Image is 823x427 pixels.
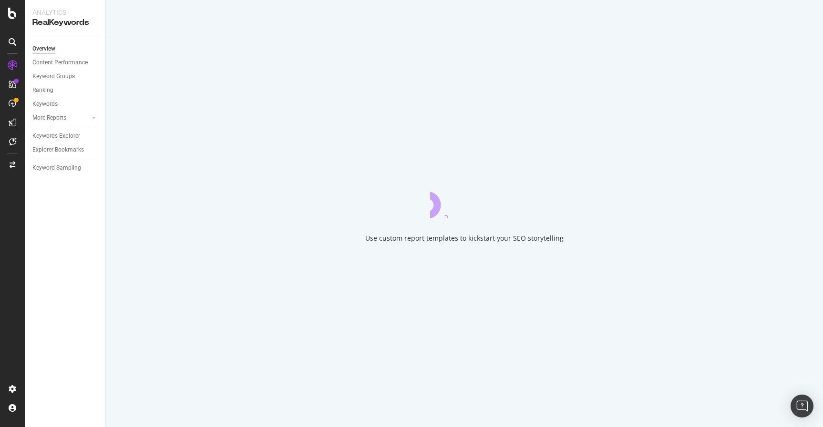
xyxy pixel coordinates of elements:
[32,131,99,141] a: Keywords Explorer
[32,44,55,54] div: Overview
[32,113,66,123] div: More Reports
[32,71,75,81] div: Keyword Groups
[32,85,53,95] div: Ranking
[32,71,99,81] a: Keyword Groups
[791,395,813,417] div: Open Intercom Messenger
[32,131,80,141] div: Keywords Explorer
[32,8,98,17] div: Analytics
[32,44,99,54] a: Overview
[32,99,99,109] a: Keywords
[32,145,84,155] div: Explorer Bookmarks
[32,145,99,155] a: Explorer Bookmarks
[430,184,499,218] div: animation
[32,85,99,95] a: Ranking
[32,58,99,68] a: Content Performance
[32,163,99,173] a: Keyword Sampling
[365,234,564,243] div: Use custom report templates to kickstart your SEO storytelling
[32,163,81,173] div: Keyword Sampling
[32,17,98,28] div: RealKeywords
[32,113,89,123] a: More Reports
[32,58,88,68] div: Content Performance
[32,99,58,109] div: Keywords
